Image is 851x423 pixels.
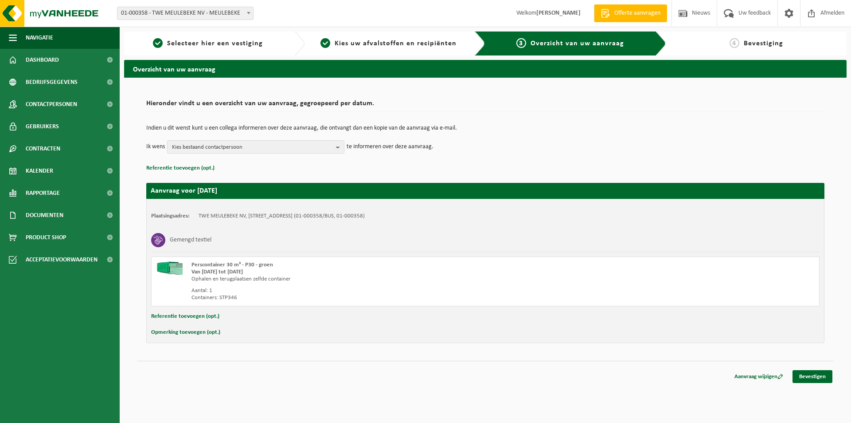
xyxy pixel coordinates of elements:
[792,370,832,383] a: Bevestigen
[594,4,667,22] a: Offerte aanvragen
[167,40,263,47] span: Selecteer hier een vestiging
[146,140,165,154] p: Ik wens
[151,327,220,338] button: Opmerking toevoegen (opt.)
[191,276,521,283] div: Ophalen en terugplaatsen zelfde container
[730,38,739,48] span: 4
[26,160,53,182] span: Kalender
[26,93,77,115] span: Contactpersonen
[26,249,98,271] span: Acceptatievoorwaarden
[172,141,332,154] span: Kies bestaand contactpersoon
[191,287,521,294] div: Aantal: 1
[151,311,219,322] button: Referentie toevoegen (opt.)
[151,187,217,194] strong: Aanvraag voor [DATE]
[146,100,824,112] h2: Hieronder vindt u een overzicht van uw aanvraag, gegroepeerd per datum.
[26,182,60,204] span: Rapportage
[531,40,624,47] span: Overzicht van uw aanvraag
[26,115,59,138] span: Gebruikers
[309,38,468,49] a: 2Kies uw afvalstoffen en recipiënten
[26,138,60,160] span: Contracten
[26,27,53,49] span: Navigatie
[117,7,254,20] span: 01-000358 - TWE MEULEBEKE NV - MEULEBEKE
[516,38,526,48] span: 3
[151,213,190,219] strong: Plaatsingsadres:
[744,40,783,47] span: Bevestiging
[124,60,847,77] h2: Overzicht van uw aanvraag
[146,162,215,174] button: Referentie toevoegen (opt.)
[335,40,457,47] span: Kies uw afvalstoffen en recipiënten
[536,10,581,16] strong: [PERSON_NAME]
[26,49,59,71] span: Dashboard
[26,226,66,249] span: Product Shop
[347,140,433,154] p: te informeren over deze aanvraag.
[191,294,521,301] div: Containers: STP346
[191,262,273,268] span: Perscontainer 30 m³ - P30 - groen
[728,370,790,383] a: Aanvraag wijzigen
[117,7,253,20] span: 01-000358 - TWE MEULEBEKE NV - MEULEBEKE
[199,213,365,220] td: TWE MEULEBEKE NV, [STREET_ADDRESS] (01-000358/BUS, 01-000358)
[146,125,824,131] p: Indien u dit wenst kunt u een collega informeren over deze aanvraag, die ontvangt dan een kopie v...
[612,9,663,18] span: Offerte aanvragen
[26,71,78,93] span: Bedrijfsgegevens
[170,233,211,247] h3: Gemengd textiel
[320,38,330,48] span: 2
[191,269,243,275] strong: Van [DATE] tot [DATE]
[156,261,183,275] img: HK-XP-30-GN-00.png
[167,140,344,154] button: Kies bestaand contactpersoon
[26,204,63,226] span: Documenten
[153,38,163,48] span: 1
[129,38,287,49] a: 1Selecteer hier een vestiging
